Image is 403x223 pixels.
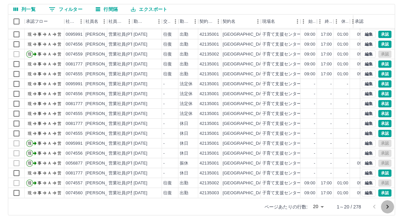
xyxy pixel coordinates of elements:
[108,121,143,127] div: 営業社員(PT契約)
[362,110,376,117] button: 編集
[362,60,376,68] button: 編集
[28,111,32,116] text: 現
[28,32,32,37] text: 現
[85,160,121,167] div: [PERSON_NAME]
[321,31,332,38] div: 17:00
[180,31,188,38] div: 出勤
[66,91,83,97] div: 0074556
[66,81,83,87] div: 0095991
[38,121,42,126] text: 事
[38,131,42,136] text: 事
[347,81,348,87] div: -
[85,61,121,67] div: [PERSON_NAME]
[57,111,61,116] text: 営
[223,51,268,57] div: [GEOGRAPHIC_DATA]
[64,15,84,28] div: 社員番号
[163,31,172,38] div: 往復
[200,140,219,147] div: 42135001
[108,150,143,157] div: 営業社員(PT契約)
[180,61,188,67] div: 出勤
[262,91,310,97] div: 子育て支援センター鎌倉
[262,31,310,38] div: 子育て支援センター鎌倉
[47,92,51,96] text: Ａ
[163,111,165,117] div: -
[66,31,83,38] div: 0095991
[66,61,83,67] div: 0081777
[378,80,391,88] button: 承認
[321,61,332,67] div: 17:00
[28,121,32,126] text: 現
[108,111,143,117] div: 営業社員(PT契約)
[57,32,61,37] text: 営
[262,41,310,48] div: 子育て支援センター鎌倉
[180,121,188,127] div: 休日
[378,60,391,68] button: 承認
[330,81,332,87] div: -
[28,131,32,136] text: 現
[180,51,188,57] div: 出勤
[108,140,143,147] div: 営業社員(PT契約)
[262,61,310,67] div: 子育て支援センター鎌倉
[223,101,268,107] div: [GEOGRAPHIC_DATA]
[262,15,275,28] div: 現場名
[57,141,61,146] text: 営
[362,31,376,38] button: 編集
[38,32,42,37] text: 事
[378,41,391,48] button: 承認
[170,17,180,26] button: メニュー
[355,15,363,28] div: 承認
[85,91,121,97] div: [PERSON_NAME]
[223,121,268,127] div: [GEOGRAPHIC_DATA]
[362,160,376,167] button: 編集
[66,111,83,117] div: 0074555
[85,130,121,137] div: [PERSON_NAME]
[163,91,165,97] div: -
[357,71,368,77] div: 09:00
[347,140,348,147] div: -
[223,15,235,28] div: 契約名
[134,150,147,157] div: [DATE]
[308,15,316,28] div: 始業
[90,4,123,14] button: 行間隔
[304,31,315,38] div: 09:00
[314,160,315,167] div: -
[134,121,147,127] div: [DATE]
[223,111,268,117] div: [GEOGRAPHIC_DATA]
[28,161,32,166] text: 現
[57,151,61,156] text: 営
[357,41,368,48] div: 09:00
[262,71,310,77] div: 子育て支援センター鎌倉
[126,4,172,14] button: エクスポート
[330,150,332,157] div: -
[85,140,121,147] div: [PERSON_NAME]
[28,52,32,56] text: 現
[47,141,51,146] text: Ａ
[163,81,165,87] div: -
[314,150,315,157] div: -
[378,110,391,117] button: 承認
[200,130,219,137] div: 42135001
[317,15,333,28] div: 終業
[337,61,348,67] div: 01:00
[47,101,51,106] text: Ａ
[28,141,32,146] text: 現
[76,17,86,26] button: メニュー
[223,41,268,48] div: [GEOGRAPHIC_DATA]
[163,15,170,28] div: 交通費
[200,51,219,57] div: 42135002
[262,51,310,57] div: 子育て支援センター深沢
[38,62,42,66] text: 事
[57,42,61,47] text: 営
[180,91,193,97] div: 法定休
[180,81,193,87] div: 法定休
[134,61,147,67] div: [DATE]
[378,90,391,97] button: 承認
[85,111,121,117] div: [PERSON_NAME]
[108,91,143,97] div: 営業社員(PT契約)
[200,160,219,167] div: 42135001
[314,140,315,147] div: -
[180,130,188,137] div: 休日
[314,121,315,127] div: -
[362,130,376,137] button: 編集
[162,15,178,28] div: 交通費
